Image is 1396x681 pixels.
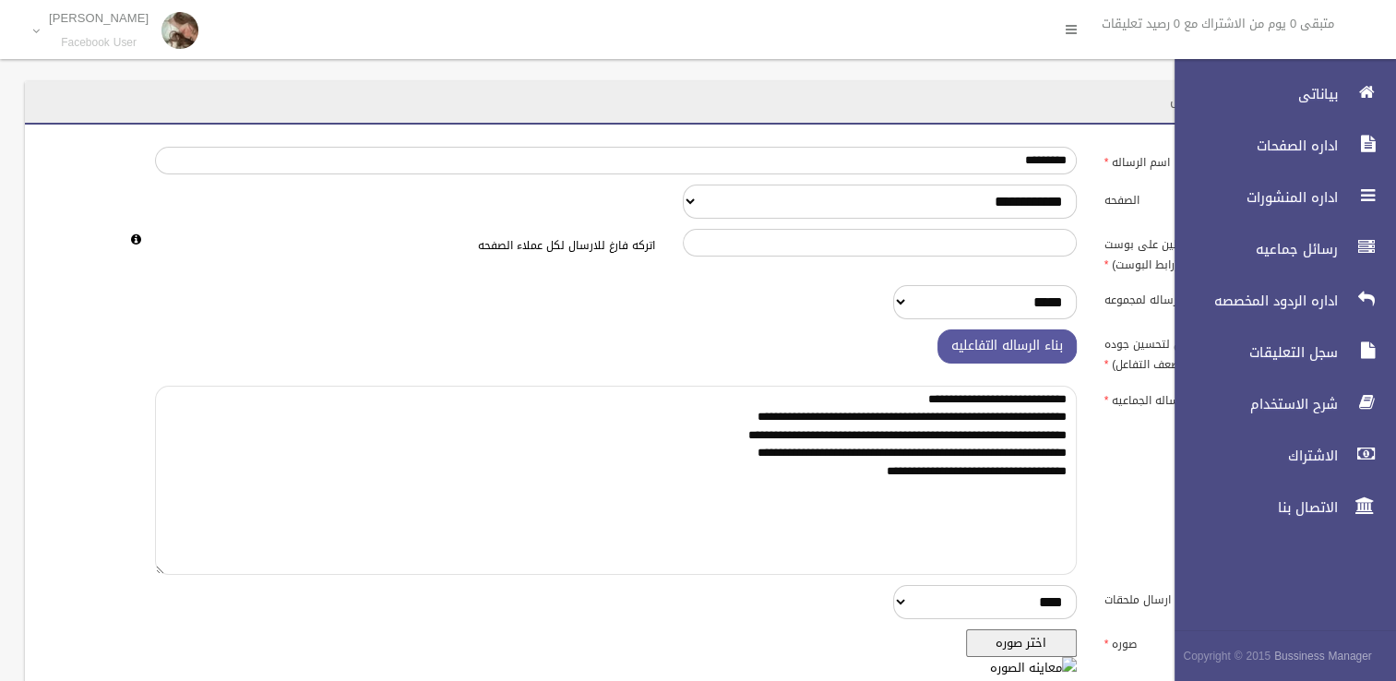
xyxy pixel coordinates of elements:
h6: اتركه فارغ للارسال لكل عملاء الصفحه [155,240,654,252]
span: شرح الاستخدام [1159,395,1343,413]
a: اداره المنشورات [1159,177,1396,218]
a: سجل التعليقات [1159,332,1396,373]
a: شرح الاستخدام [1159,384,1396,424]
a: اداره الصفحات [1159,125,1396,166]
button: اختر صوره [966,629,1077,657]
a: بياناتى [1159,74,1396,114]
label: صوره [1091,629,1302,655]
span: سجل التعليقات [1159,343,1343,362]
strong: Bussiness Manager [1274,646,1372,666]
label: نص الرساله الجماعيه [1091,386,1302,412]
span: اداره المنشورات [1159,188,1343,207]
span: بياناتى [1159,85,1343,103]
label: اسم الرساله [1091,147,1302,173]
small: Facebook User [49,36,149,50]
a: اداره الردود المخصصه [1159,281,1396,321]
label: رساله تفاعليه (افضل لتحسين جوده الصفحه وتجنب حظر ضعف التفاعل) [1091,329,1302,376]
a: رسائل جماعيه [1159,229,1396,269]
span: اداره الردود المخصصه [1159,292,1343,310]
span: الاتصال بنا [1159,498,1343,517]
label: ارسل للمتفاعلين على بوست محدد(رابط البوست) [1091,229,1302,275]
span: اداره الصفحات [1159,137,1343,155]
header: رسائل جماعيه / ارسال [1148,83,1312,119]
label: ارساله لمجموعه [1091,285,1302,311]
span: الاشتراك [1159,447,1343,465]
a: الاشتراك [1159,436,1396,476]
p: [PERSON_NAME] [49,11,149,25]
span: Copyright © 2015 [1183,646,1271,666]
img: معاينه الصوره [990,657,1077,679]
a: الاتصال بنا [1159,487,1396,528]
button: بناء الرساله التفاعليه [937,329,1077,364]
span: رسائل جماعيه [1159,240,1343,258]
label: ارسال ملحقات [1091,585,1302,611]
label: الصفحه [1091,185,1302,210]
